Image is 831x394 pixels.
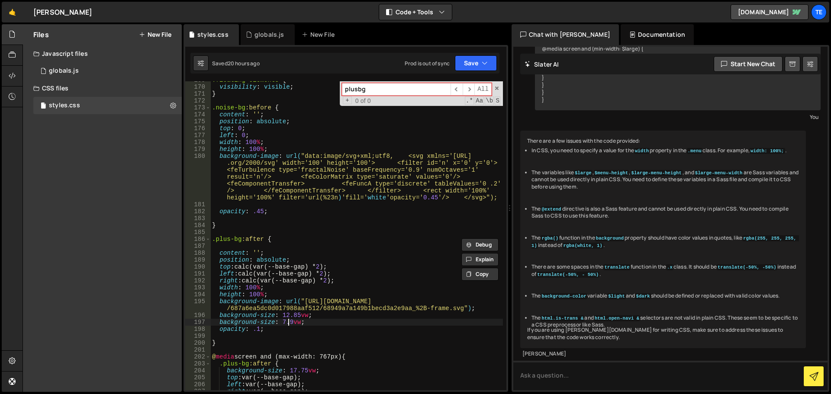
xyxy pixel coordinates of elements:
[185,104,211,111] div: 173
[343,96,352,104] span: Toggle Replace mode
[694,170,744,176] code: $large-menu-width
[621,24,694,45] div: Documentation
[603,264,630,270] code: translate
[185,97,211,104] div: 172
[537,112,818,122] div: You
[531,169,799,191] li: The variables like , , , and are Sass variables and cannot be used directly in plain CSS. You nee...
[185,263,211,270] div: 190
[563,243,603,249] code: rgba(white, 1)
[666,264,673,270] code: .x
[185,333,211,340] div: 199
[185,319,211,326] div: 197
[185,298,211,312] div: 195
[541,206,562,212] code: @extend
[185,229,211,236] div: 185
[463,83,475,96] span: ​
[185,146,211,153] div: 179
[451,83,463,96] span: ​
[731,4,808,20] a: [DOMAIN_NAME]
[33,30,49,39] h2: Files
[185,374,211,381] div: 205
[185,346,211,353] div: 201
[185,236,211,243] div: 186
[811,4,827,20] a: Te
[197,30,229,39] div: styles.css
[185,291,211,298] div: 194
[228,60,260,67] div: 20 hours ago
[750,148,785,154] code: width: 100%;
[185,83,211,90] div: 170
[185,118,211,125] div: 175
[185,353,211,360] div: 202
[634,148,650,154] code: width
[23,80,182,97] div: CSS files
[185,270,211,277] div: 191
[631,170,683,176] code: $large-menu-height
[495,96,500,105] span: Search In Selection
[474,83,492,96] span: Alt-Enter
[541,315,584,321] code: html.is-trans &
[461,268,499,281] button: Copy
[531,235,799,249] code: rgba(255, 255, 255, 1)
[717,264,777,270] code: translate(-50%, -50%)
[185,250,211,256] div: 188
[185,360,211,367] div: 203
[33,97,182,114] div: 16160/43441.css
[520,131,806,348] div: There are a few issues with the code provided: If you are using [PERSON_NAME][DOMAIN_NAME] for wr...
[379,4,452,20] button: Code + Tools
[33,7,92,17] div: [PERSON_NAME]
[594,170,629,176] code: $menu-height
[185,215,211,222] div: 183
[49,102,80,109] div: styles.css
[185,243,211,250] div: 187
[185,132,211,139] div: 177
[607,293,626,299] code: $light
[185,312,211,319] div: 196
[536,272,599,278] code: translate(-50%, - 50%)
[185,111,211,118] div: 174
[212,60,260,67] div: Saved
[185,381,211,388] div: 206
[531,234,799,249] li: The function in the property should have color values in quotes, like instead of .
[687,148,702,154] code: .menu
[594,315,640,321] code: html.open-navi &
[23,45,182,62] div: Javascript files
[139,31,171,38] button: New File
[531,205,799,220] li: The directive is also a Sass feature and cannot be used directly in plain CSS. You need to compil...
[714,56,783,72] button: Start new chat
[525,60,559,68] h2: Slater AI
[531,314,799,329] li: The and selectors are not valid in plain CSS. These seem to be specific to a CSS preprocessor lik...
[352,97,374,104] span: 0 of 0
[185,222,211,229] div: 184
[465,96,474,105] span: RegExp Search
[541,235,559,241] code: rgba()
[185,284,211,291] div: 193
[512,24,619,45] div: Chat with [PERSON_NAME]
[405,60,450,67] div: Prod is out of sync
[455,55,497,71] button: Save
[595,235,625,241] code: background
[635,293,651,299] code: $dark
[342,83,451,96] input: Search for
[185,326,211,333] div: 198
[185,208,211,215] div: 182
[185,201,211,208] div: 181
[185,256,211,263] div: 189
[185,139,211,146] div: 178
[185,367,211,374] div: 204
[485,96,494,105] span: Whole Word Search
[302,30,338,39] div: New File
[522,350,804,358] div: [PERSON_NAME]
[2,2,23,22] a: 🤙
[33,62,182,80] div: 16160/43434.js
[49,67,79,75] div: globals.js
[185,340,211,346] div: 200
[185,90,211,97] div: 171
[461,253,499,266] button: Explain
[531,263,799,278] li: There are some spaces in the function in the class. It should be instead of .
[541,293,587,299] code: background-color
[185,153,211,201] div: 180
[185,277,211,284] div: 192
[461,238,499,251] button: Debug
